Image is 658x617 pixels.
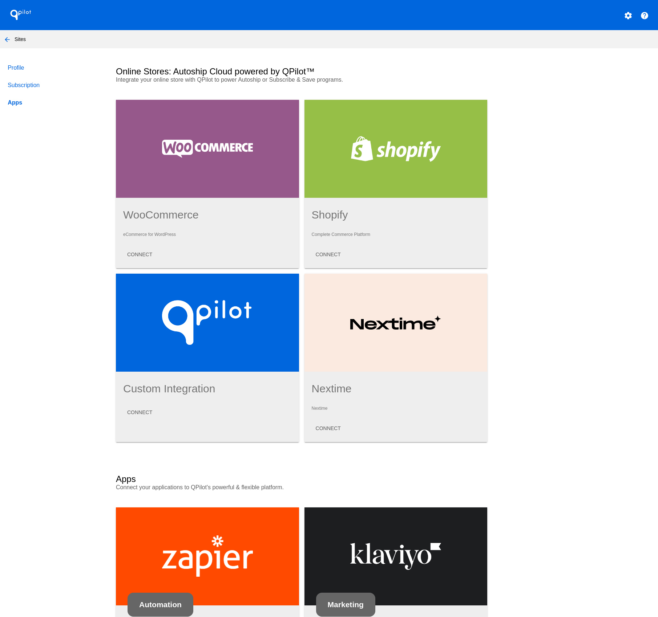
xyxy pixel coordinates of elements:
a: Apps [6,94,104,111]
p: Automation [139,600,182,609]
span: CONNECT [316,252,341,257]
mat-icon: settings [624,11,633,20]
p: Nextime [312,406,480,411]
p: Integrate your online store with QPilot to power Autoship or Subscribe & Save programs. [116,77,388,83]
mat-icon: help [640,11,649,20]
p: Complete Commerce Platform [312,232,480,237]
h2: Online Stores: Autoship Cloud powered by QPilot™ [116,66,315,77]
button: CONNECT [121,406,158,419]
button: CONNECT [310,248,347,261]
button: CONNECT [121,248,158,261]
h2: Apps [116,474,136,484]
h1: WooCommerce [123,209,292,221]
p: eCommerce for WordPress [123,232,292,237]
a: Profile [6,59,104,77]
p: Connect your applications to QPilot's powerful & flexible platform. [116,484,388,491]
mat-icon: arrow_back [3,35,12,44]
button: CONNECT [310,422,347,435]
span: CONNECT [127,409,152,415]
p: Marketing [328,600,364,609]
h1: Custom Integration [123,383,292,395]
h1: Nextime [312,383,480,395]
a: Subscription [6,77,104,94]
h1: QPilot [6,8,35,22]
span: CONNECT [316,425,341,431]
span: CONNECT [127,252,152,257]
h1: Shopify [312,209,480,221]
